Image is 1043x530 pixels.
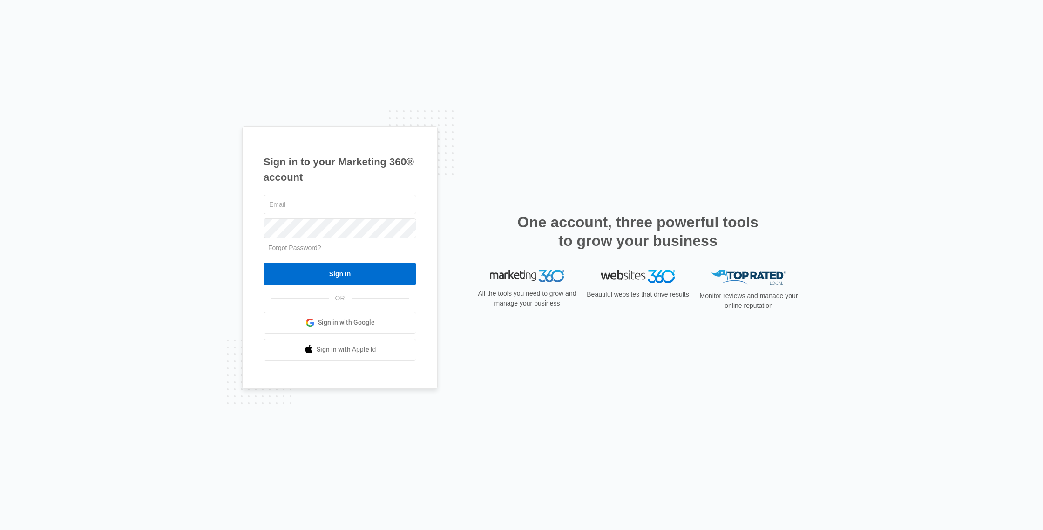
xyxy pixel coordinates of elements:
[264,339,416,361] a: Sign in with Apple Id
[329,293,352,303] span: OR
[697,291,801,311] p: Monitor reviews and manage your online reputation
[601,270,675,283] img: Websites 360
[475,289,579,308] p: All the tools you need to grow and manage your business
[264,154,416,185] h1: Sign in to your Marketing 360® account
[268,244,321,251] a: Forgot Password?
[490,270,564,283] img: Marketing 360
[711,270,786,285] img: Top Rated Local
[515,213,761,250] h2: One account, three powerful tools to grow your business
[264,195,416,214] input: Email
[318,318,375,327] span: Sign in with Google
[264,263,416,285] input: Sign In
[264,312,416,334] a: Sign in with Google
[317,345,376,354] span: Sign in with Apple Id
[586,290,690,299] p: Beautiful websites that drive results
